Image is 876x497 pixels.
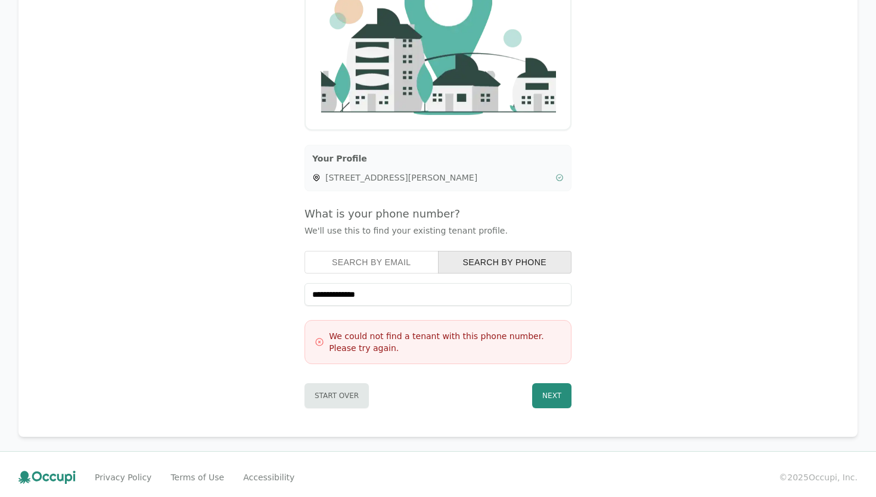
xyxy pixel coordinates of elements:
[438,251,572,274] button: search by phone
[95,471,151,483] a: Privacy Policy
[170,471,224,483] a: Terms of Use
[305,225,571,237] p: We'll use this to find your existing tenant profile.
[312,153,564,164] h3: Your Profile
[329,330,561,354] h3: We could not find a tenant with this phone number. Please try again.
[532,383,571,408] button: Next
[325,172,551,184] span: [STREET_ADDRESS][PERSON_NAME]
[305,251,571,274] div: Search type
[779,471,858,483] small: © 2025 Occupi, Inc.
[305,206,571,222] h4: What is your phone number?
[305,383,369,408] button: Start Over
[243,471,294,483] a: Accessibility
[305,251,439,274] button: search by email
